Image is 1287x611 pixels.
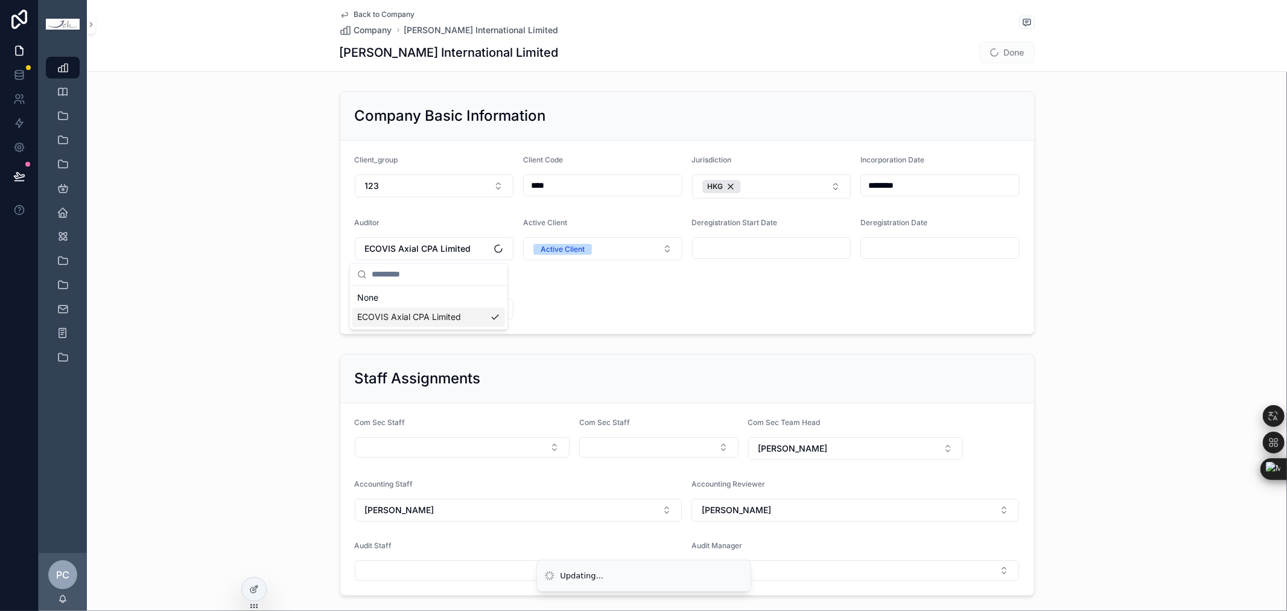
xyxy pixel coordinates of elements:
span: Deregistration Start Date [692,218,778,227]
button: Select Button [748,437,964,460]
span: Com Sec Staff [355,418,405,427]
button: Select Button [523,237,682,260]
span: [PERSON_NAME] [758,443,828,455]
span: Accounting Reviewer [691,479,765,488]
button: Unselect 2 [702,180,741,193]
button: Select Button [355,174,514,197]
h2: Company Basic Information [355,106,546,126]
div: Suggestions [350,286,507,330]
span: Company [354,24,392,36]
span: ECOVIS Axial CPA Limited [357,312,461,324]
a: [PERSON_NAME] International Limited [404,24,559,36]
span: PC [56,568,69,582]
button: Select Button [355,237,514,260]
span: [PERSON_NAME] [702,504,771,516]
h1: [PERSON_NAME] International Limited [340,44,559,61]
span: Client_group [355,155,398,164]
a: Back to Company [340,10,415,19]
button: Select Button [691,499,1019,522]
button: Select Button [355,437,570,458]
button: Select Button [692,174,851,199]
button: Select Button [579,437,739,458]
button: Select Button [355,560,682,581]
span: HKG [708,182,723,191]
span: Client Code [523,155,563,164]
span: Audit Staff [355,541,392,550]
span: 123 [365,180,380,192]
span: Com Sec Staff [579,418,630,427]
span: Com Sec Team Head [748,418,821,427]
span: Auditor [355,218,380,227]
span: Active Client [523,218,567,227]
h2: Staff Assignments [355,369,481,388]
span: Accounting Staff [355,479,413,488]
span: Deregistration Date [860,218,927,227]
div: None [352,289,505,308]
img: App logo [46,19,80,30]
button: Select Button [355,499,682,522]
div: Updating... [561,570,604,582]
div: Active Client [541,244,585,255]
div: scrollable content [39,48,87,384]
span: ECOVIS Axial CPA Limited [365,243,471,255]
span: Back to Company [354,10,415,19]
a: Company [340,24,392,36]
span: [PERSON_NAME] [365,504,434,516]
button: Select Button [691,560,1019,581]
span: Jurisdiction [692,155,732,164]
span: Audit Manager [691,541,742,550]
span: Incorporation Date [860,155,924,164]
